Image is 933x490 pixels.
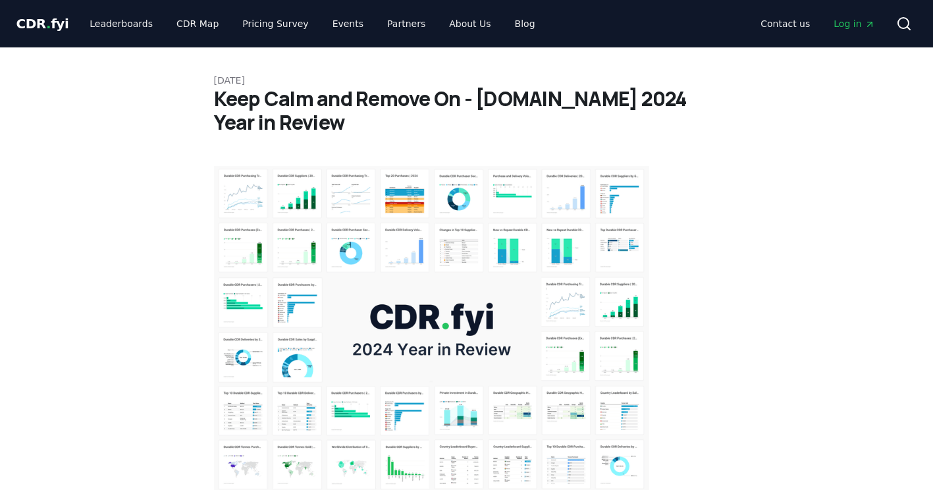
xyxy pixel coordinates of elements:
a: Leaderboards [79,12,163,36]
a: Contact us [750,12,820,36]
p: [DATE] [214,74,720,87]
span: . [46,16,51,32]
h1: Keep Calm and Remove On - [DOMAIN_NAME] 2024 Year in Review [214,87,720,134]
a: Pricing Survey [232,12,319,36]
nav: Main [750,12,885,36]
a: Log in [823,12,885,36]
a: Blog [504,12,546,36]
a: CDR.fyi [16,14,69,33]
span: CDR fyi [16,16,69,32]
a: About Us [439,12,501,36]
a: Events [322,12,374,36]
nav: Main [79,12,545,36]
a: Partners [377,12,436,36]
a: CDR Map [166,12,229,36]
span: Log in [834,17,874,30]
